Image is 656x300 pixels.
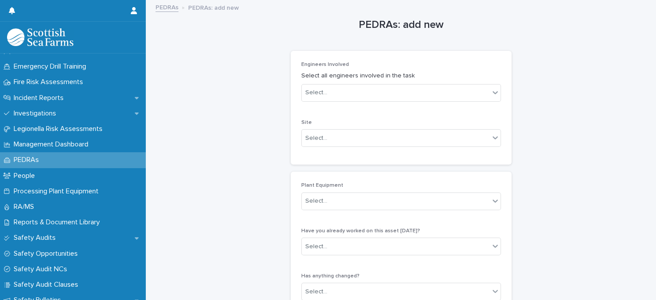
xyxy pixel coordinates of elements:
p: PEDRAs: add new [188,2,239,12]
span: Plant Equipment [301,183,343,188]
p: Fire Risk Assessments [10,78,90,86]
a: PEDRAs [155,2,178,12]
p: RA/MS [10,203,41,211]
p: Safety Audit NCs [10,265,74,273]
p: Incident Reports [10,94,71,102]
div: Select... [305,88,327,97]
div: Select... [305,196,327,206]
p: Select all engineers involved in the task [301,71,501,81]
span: Have you already worked on this asset [DATE]? [301,228,420,234]
p: Management Dashboard [10,140,95,149]
p: PEDRAs [10,156,46,164]
p: Safety Audits [10,234,63,242]
img: bPIBxiqnSb2ggTQWdOVV [7,28,73,46]
p: Safety Audit Clauses [10,281,85,289]
div: Select... [305,287,327,296]
p: Reports & Document Library [10,218,107,227]
p: Emergency Drill Training [10,62,93,71]
p: Legionella Risk Assessments [10,125,110,133]
p: People [10,172,42,180]
p: Safety Opportunities [10,250,85,258]
p: Processing Plant Equipment [10,187,106,196]
div: Select... [305,242,327,251]
div: Select... [305,134,327,143]
span: Engineers Involved [301,62,349,67]
p: Investigations [10,109,63,118]
h1: PEDRAs: add new [291,19,512,31]
span: Site [301,120,312,125]
span: Has anything changed? [301,273,360,279]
